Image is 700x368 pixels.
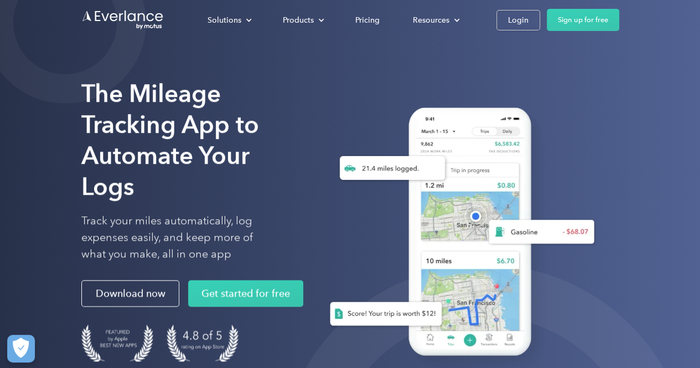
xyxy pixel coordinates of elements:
[547,9,619,31] a: Sign up for free
[81,79,259,201] strong: The Mileage Tracking App to Automate Your Logs
[402,11,469,30] div: Resources
[496,10,540,30] a: Login
[413,13,449,27] div: Resources
[272,11,333,30] div: Products
[344,11,391,30] a: Pricing
[81,325,153,362] img: Badge for Featured by Apple Best New Apps
[81,281,179,307] a: Download now
[508,13,528,27] div: Login
[208,13,241,27] div: Solutions
[283,13,314,27] div: Products
[355,13,380,27] div: Pricing
[196,11,261,30] div: Solutions
[188,281,303,307] a: Get started for free
[167,325,238,362] img: 4.9 out of 5 stars on the app store
[81,9,164,30] a: Go to homepage
[7,335,35,362] button: Cookies Settings
[81,213,279,263] p: Track your miles automatically, log expenses easily, and keep more of what you make, all in one app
